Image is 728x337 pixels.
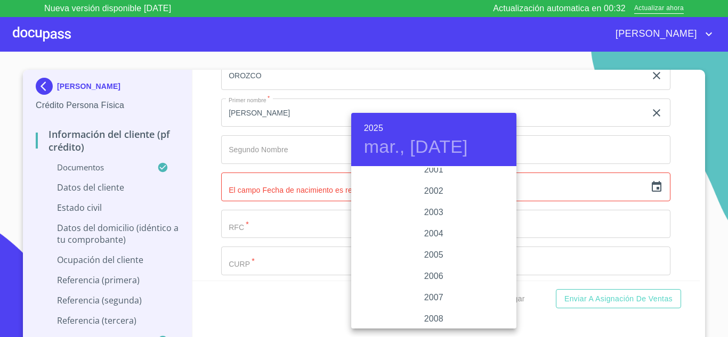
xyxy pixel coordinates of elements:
div: 2008 [351,308,516,330]
div: 2003 [351,202,516,223]
div: 2007 [351,287,516,308]
div: 2002 [351,180,516,202]
div: 2005 [351,244,516,266]
div: 2006 [351,266,516,287]
button: mar., [DATE] [364,136,468,158]
div: 2001 [351,159,516,180]
button: 2025 [364,121,383,136]
div: 2004 [351,223,516,244]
